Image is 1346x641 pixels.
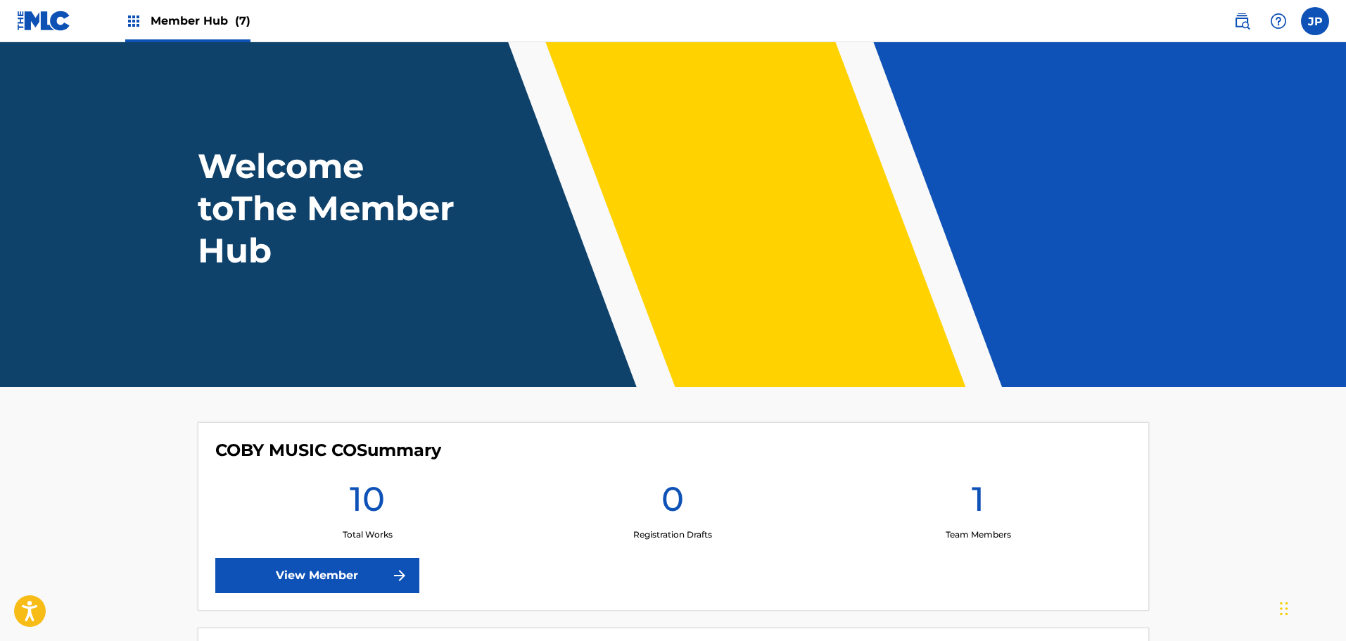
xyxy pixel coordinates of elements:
a: Public Search [1228,7,1256,35]
img: search [1233,13,1250,30]
h1: 10 [350,478,385,528]
div: Help [1264,7,1293,35]
p: Total Works [343,528,393,541]
h1: 0 [661,478,684,528]
a: View Member [215,558,419,593]
span: (7) [235,14,250,27]
span: Member Hub [151,13,250,29]
p: Registration Drafts [633,528,712,541]
p: Team Members [946,528,1011,541]
img: MLC Logo [17,11,71,31]
div: User Menu [1301,7,1329,35]
img: Top Rightsholders [125,13,142,30]
img: f7272a7cc735f4ea7f67.svg [391,567,408,584]
iframe: Chat Widget [1276,573,1346,641]
h4: COBY MUSIC CO [215,440,441,461]
h1: Welcome to The Member Hub [198,145,461,272]
h1: 1 [972,478,984,528]
div: Drag [1280,588,1288,630]
img: help [1270,13,1287,30]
